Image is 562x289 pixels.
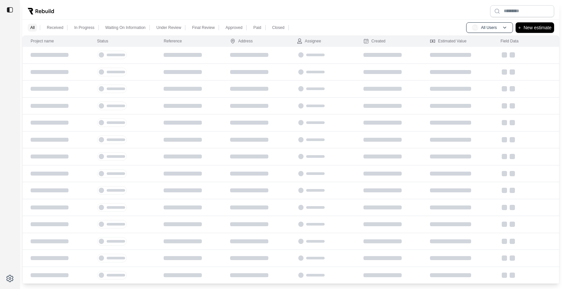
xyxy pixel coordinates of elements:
div: Assignee [297,38,321,44]
div: Reference [164,38,182,44]
p: Final Review [192,25,215,30]
p: Closed [272,25,284,30]
img: Rebuild [28,8,54,14]
p: Paid [253,25,261,30]
button: +New estimate [516,22,554,33]
div: Estimated Value [430,38,467,44]
p: + [518,24,521,32]
button: AUAll Users [466,22,513,33]
div: Address [230,38,253,44]
span: AU [472,24,478,31]
img: toggle sidebar [7,7,13,13]
div: Project name [31,38,54,44]
p: In Progress [74,25,94,30]
p: Received [47,25,63,30]
div: Status [97,38,108,44]
p: Under Review [156,25,181,30]
p: Approved [226,25,242,30]
p: Waiting On Information [105,25,146,30]
p: New estimate [523,24,551,32]
p: All [30,25,35,30]
div: Created [363,38,386,44]
div: Field Data [500,38,519,44]
p: All Users [481,25,497,30]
